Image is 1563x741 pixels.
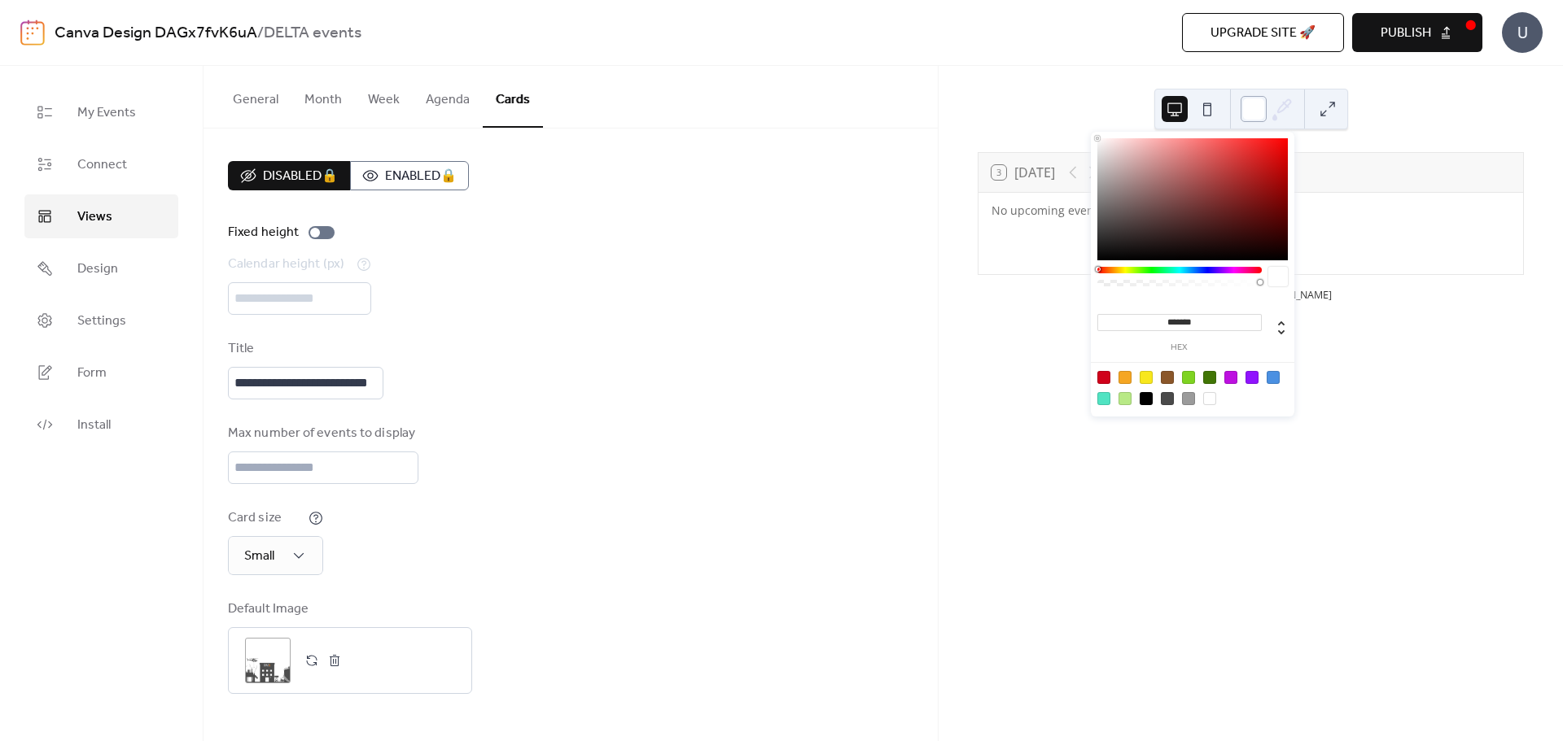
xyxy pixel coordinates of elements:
[77,416,111,435] span: Install
[24,90,178,134] a: My Events
[257,18,264,49] b: /
[220,66,291,126] button: General
[228,223,299,242] div: Fixed height
[1246,371,1259,384] div: #9013FE
[24,403,178,447] a: Install
[24,142,178,186] a: Connect
[264,18,361,49] b: DELTA events
[245,638,291,683] div: ;
[291,66,355,126] button: Month
[1502,12,1543,53] div: U
[992,203,1238,218] div: No upcoming events
[413,66,483,126] button: Agenda
[24,299,178,342] a: Settings
[355,66,413,126] button: Week
[483,66,543,128] button: Cards
[1211,24,1316,43] span: Upgrade site 🚀
[1381,24,1431,43] span: Publish
[55,18,257,49] a: Canva Design DAGx7fvK6uA
[24,246,178,290] a: Design
[24,194,178,238] a: Views
[1097,343,1262,352] label: hex
[228,599,469,619] div: Default Image
[1182,371,1195,384] div: #7ED321
[1119,392,1132,405] div: #B8E986
[1352,13,1482,52] button: Publish
[244,543,274,569] span: Small
[1267,371,1280,384] div: #4A90E2
[1119,371,1132,384] div: #F5A623
[20,20,45,46] img: logo
[77,103,136,123] span: My Events
[77,364,107,383] span: Form
[1097,371,1110,384] div: #D0021B
[77,207,112,227] span: Views
[228,508,305,528] div: Card size
[1161,371,1174,384] div: #8B572A
[1182,392,1195,405] div: #9B9B9B
[1224,371,1237,384] div: #BD10E0
[1203,392,1216,405] div: #FFFFFF
[1140,392,1153,405] div: #000000
[1161,392,1174,405] div: #4A4A4A
[1182,13,1344,52] button: Upgrade site 🚀
[228,424,415,443] div: Max number of events to display
[77,259,118,279] span: Design
[24,351,178,394] a: Form
[1097,392,1110,405] div: #50E3C2
[1140,371,1153,384] div: #F8E71C
[77,312,126,331] span: Settings
[228,339,380,359] div: Title
[77,155,127,175] span: Connect
[1203,371,1216,384] div: #417505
